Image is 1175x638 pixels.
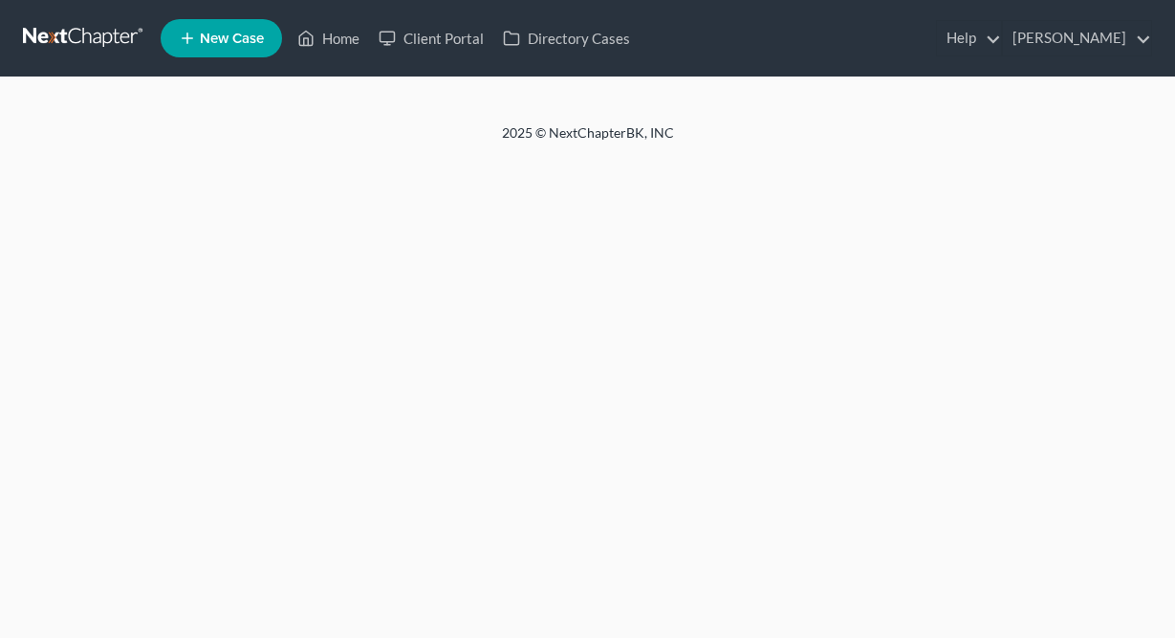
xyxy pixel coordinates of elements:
a: Client Portal [369,21,493,55]
div: 2025 © NextChapterBK, INC [43,123,1133,158]
a: Directory Cases [493,21,640,55]
a: Help [937,21,1001,55]
a: Home [288,21,369,55]
a: [PERSON_NAME] [1003,21,1151,55]
new-legal-case-button: New Case [161,19,282,57]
